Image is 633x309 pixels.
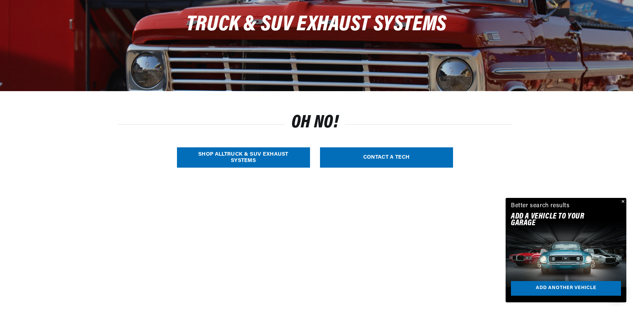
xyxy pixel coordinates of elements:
[320,147,453,168] a: CONTACT A TECH
[511,213,604,227] h2: Add A VEHICLE to your garage
[511,281,621,296] a: Add another vehicle
[291,115,339,131] h1: OH NO!
[618,198,626,206] button: Close
[186,14,447,36] span: Truck & SUV Exhaust Systems
[511,201,570,211] div: Better search results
